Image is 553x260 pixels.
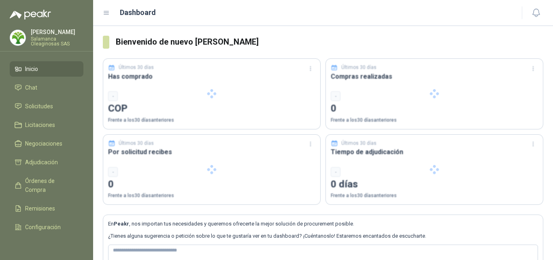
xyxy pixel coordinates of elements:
[108,232,538,240] p: ¿Tienes alguna sugerencia o petición sobre lo que te gustaría ver en tu dashboard? ¡Cuéntanoslo! ...
[25,158,58,167] span: Adjudicación
[25,83,37,92] span: Chat
[25,204,55,213] span: Remisiones
[31,37,83,46] p: Salamanca Oleaginosas SAS
[10,155,83,170] a: Adjudicación
[25,64,38,73] span: Inicio
[10,219,83,235] a: Configuración
[10,99,83,114] a: Solicitudes
[25,176,76,194] span: Órdenes de Compra
[10,238,83,254] a: Manuales y ayuda
[10,201,83,216] a: Remisiones
[25,139,62,148] span: Negociaciones
[114,221,129,227] b: Peakr
[116,36,543,48] h3: Bienvenido de nuevo [PERSON_NAME]
[25,223,61,232] span: Configuración
[10,30,26,45] img: Company Logo
[10,136,83,151] a: Negociaciones
[10,173,83,198] a: Órdenes de Compra
[31,29,83,35] p: [PERSON_NAME]
[10,80,83,95] a: Chat
[10,117,83,133] a: Licitaciones
[25,120,55,129] span: Licitaciones
[10,61,83,77] a: Inicio
[108,220,538,228] p: En , nos importan tus necesidades y queremos ofrecerte la mejor solución de procurement posible.
[120,7,156,18] h1: Dashboard
[10,10,51,19] img: Logo peakr
[25,102,53,111] span: Solicitudes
